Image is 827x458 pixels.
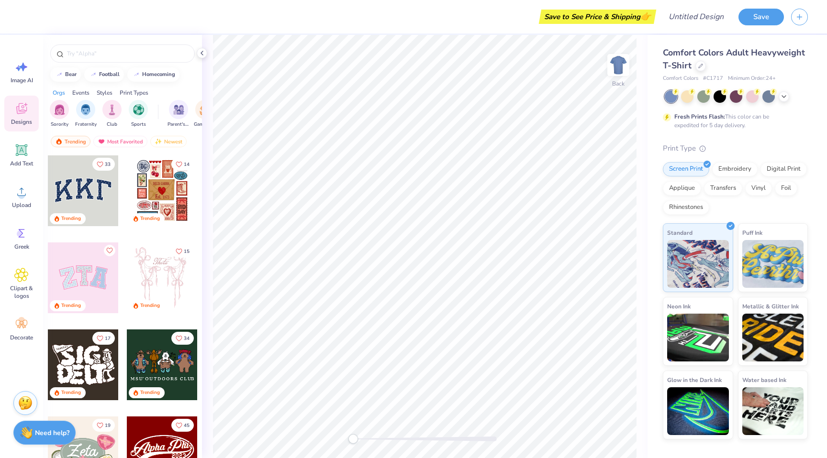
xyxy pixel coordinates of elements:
div: Orgs [53,88,65,97]
button: Like [171,419,194,432]
div: filter for Sports [129,100,148,128]
button: Like [92,158,115,171]
span: Sorority [51,121,68,128]
button: Like [92,332,115,345]
div: Foil [775,181,797,196]
img: Game Day Image [200,104,211,115]
img: Water based Ink [742,387,804,435]
button: Like [92,419,115,432]
button: filter button [129,100,148,128]
button: Save [738,9,784,25]
img: Sorority Image [54,104,65,115]
img: trending.gif [55,138,63,145]
span: Clipart & logos [6,284,37,300]
img: Puff Ink [742,240,804,288]
strong: Need help? [35,428,69,437]
div: Save to See Price & Shipping [541,10,654,24]
span: Metallic & Glitter Ink [742,301,799,311]
button: Like [171,332,194,345]
span: 34 [184,336,190,341]
div: Transfers [704,181,742,196]
div: Digital Print [760,162,807,176]
div: Print Types [120,88,148,97]
span: Parent's Weekend [168,121,190,128]
span: Water based Ink [742,375,786,385]
img: Standard [667,240,729,288]
div: Vinyl [745,181,772,196]
span: Club [107,121,117,128]
div: Applique [663,181,701,196]
div: filter for Fraternity [75,100,97,128]
span: 17 [105,336,111,341]
span: Minimum Order: 24 + [728,75,776,83]
button: filter button [50,100,69,128]
img: Neon Ink [667,314,729,361]
img: Glow in the Dark Ink [667,387,729,435]
div: Trending [51,136,90,147]
span: Glow in the Dark Ink [667,375,722,385]
button: filter button [75,100,97,128]
div: Trending [61,302,81,309]
div: football [99,72,120,77]
button: bear [50,67,81,82]
img: trend_line.gif [56,72,63,77]
img: trend_line.gif [89,72,97,77]
span: Fraternity [75,121,97,128]
div: Trending [140,389,160,396]
div: Most Favorited [93,136,147,147]
div: homecoming [142,72,175,77]
div: filter for Parent's Weekend [168,100,190,128]
div: Trending [61,215,81,222]
span: 👉 [640,11,651,22]
img: Parent's Weekend Image [173,104,184,115]
span: Add Text [10,160,33,167]
input: Try "Alpha" [66,49,189,58]
button: homecoming [127,67,179,82]
span: Image AI [11,76,33,84]
img: Fraternity Image [80,104,91,115]
button: filter button [194,100,216,128]
img: newest.gif [155,138,162,145]
img: Sports Image [133,104,144,115]
div: Print Type [663,143,808,154]
span: Puff Ink [742,228,762,238]
span: Neon Ink [667,301,691,311]
button: Like [171,158,194,171]
div: Trending [140,302,160,309]
button: Like [104,245,115,256]
div: Accessibility label [348,434,358,444]
span: Sports [131,121,146,128]
div: filter for Club [102,100,122,128]
span: 19 [105,423,111,428]
div: This color can be expedited for 5 day delivery. [674,112,792,130]
img: Metallic & Glitter Ink [742,314,804,361]
div: Rhinestones [663,200,709,215]
span: 15 [184,249,190,254]
div: Newest [150,136,187,147]
span: 45 [184,423,190,428]
span: # C1717 [703,75,723,83]
img: Back [609,55,628,75]
span: Decorate [10,334,33,341]
button: filter button [168,100,190,128]
div: filter for Sorority [50,100,69,128]
span: 14 [184,162,190,167]
span: Designs [11,118,32,126]
div: Events [72,88,89,97]
button: football [84,67,124,82]
div: Trending [61,389,81,396]
span: Game Day [194,121,216,128]
strong: Fresh Prints Flash: [674,113,725,120]
div: Styles [97,88,112,97]
div: filter for Game Day [194,100,216,128]
div: Trending [140,215,160,222]
span: Standard [667,228,693,238]
div: Back [612,79,625,88]
img: Club Image [107,104,117,115]
span: Greek [14,243,29,251]
button: Like [171,245,194,258]
input: Untitled Design [661,7,731,26]
span: Comfort Colors Adult Heavyweight T-Shirt [663,47,805,71]
div: Embroidery [712,162,758,176]
img: most_fav.gif [98,138,105,145]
